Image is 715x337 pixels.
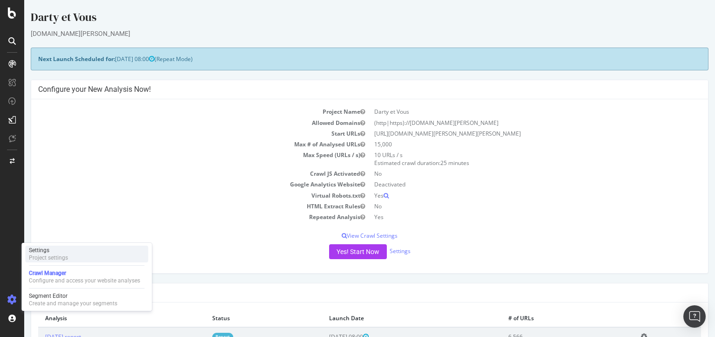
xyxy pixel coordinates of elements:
td: Repeated Analysis [14,212,345,222]
div: Crawl Manager [29,269,140,277]
h4: Configure your New Analysis Now! [14,85,677,94]
td: (http|https)://[DOMAIN_NAME][PERSON_NAME] [345,117,677,128]
td: Yes [345,190,677,201]
div: Segment Editor [29,292,117,300]
td: Google Analytics Website [14,179,345,190]
td: Allowed Domains [14,117,345,128]
div: Darty et Vous [7,9,684,29]
td: No [345,201,677,212]
td: Start URLs [14,128,345,139]
td: 15,000 [345,139,677,150]
div: [DOMAIN_NAME][PERSON_NAME] [7,29,684,38]
a: Segment EditorCreate and manage your segments [25,291,148,308]
td: HTML Extract Rules [14,201,345,212]
td: Darty et Vous [345,106,677,117]
td: Max Speed (URLs / s) [14,150,345,168]
th: Analysis [14,309,181,327]
td: Project Name [14,106,345,117]
td: 10 URLs / s Estimated crawl duration: [345,150,677,168]
span: 25 minutes [416,159,445,167]
a: Crawl ManagerConfigure and access your website analyses [25,268,148,285]
th: # of URLs [477,309,610,327]
td: No [345,168,677,179]
div: Create and manage your segments [29,300,117,307]
div: Open Intercom Messenger [683,305,706,328]
th: Status [181,309,298,327]
span: [DATE] 08:00 [91,55,130,63]
td: Max # of Analysed URLs [14,139,345,150]
th: Launch Date [298,309,477,327]
div: Settings [29,247,68,254]
p: View Crawl Settings [14,232,677,240]
a: Settings [365,247,386,255]
button: Yes! Start Now [305,244,363,259]
td: [URL][DOMAIN_NAME][PERSON_NAME][PERSON_NAME] [345,128,677,139]
td: Deactivated [345,179,677,190]
h4: Crawl History [14,288,677,297]
td: Yes [345,212,677,222]
td: Virtual Robots.txt [14,190,345,201]
div: Project settings [29,254,68,261]
td: Crawl JS Activated [14,168,345,179]
div: (Repeat Mode) [7,48,684,70]
strong: Next Launch Scheduled for: [14,55,91,63]
a: SettingsProject settings [25,246,148,262]
div: Configure and access your website analyses [29,277,140,284]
